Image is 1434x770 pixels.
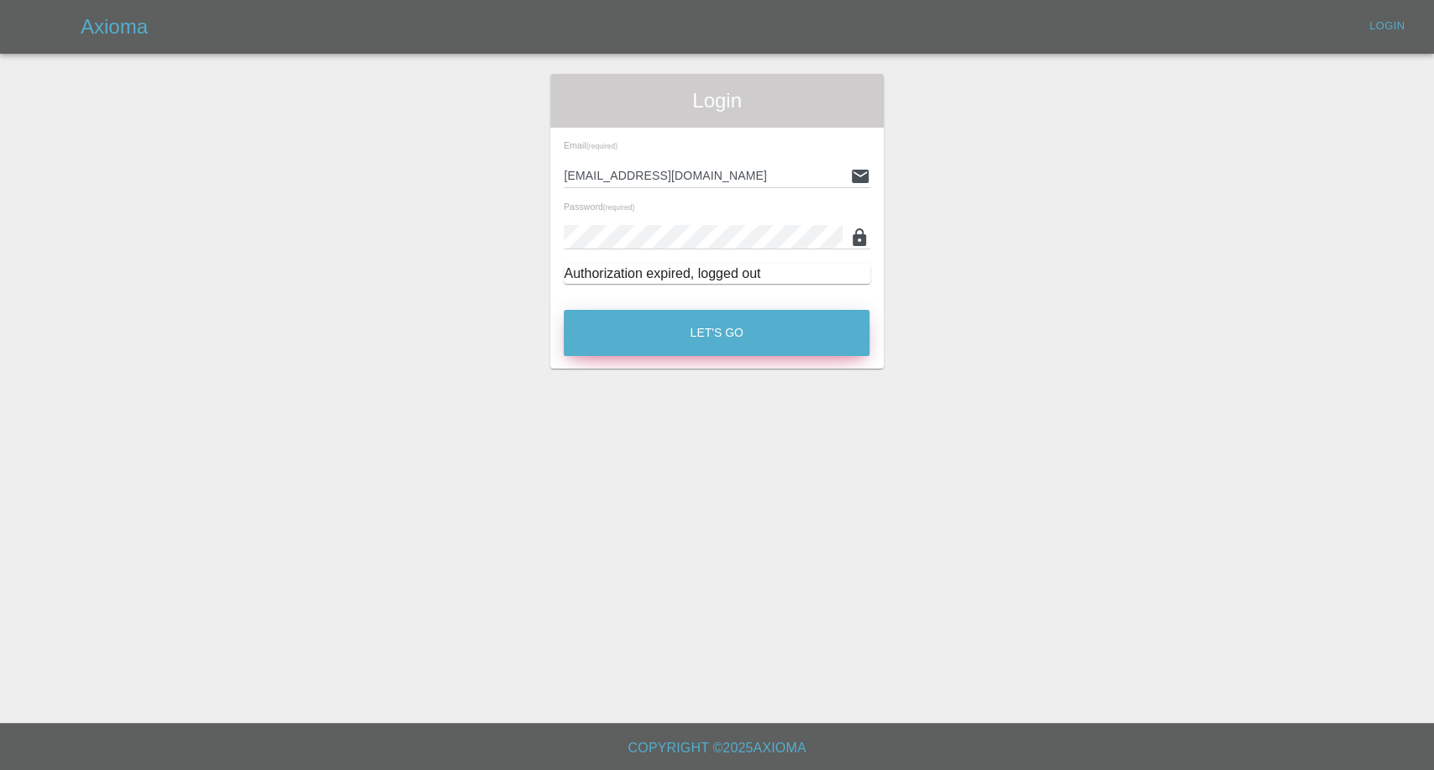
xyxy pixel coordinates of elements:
span: Email [564,140,617,150]
small: (required) [586,143,617,150]
div: Authorization expired, logged out [564,264,869,284]
a: Login [1360,13,1414,39]
button: Let's Go [564,310,869,356]
small: (required) [603,204,634,212]
h5: Axioma [81,13,148,40]
span: Login [564,87,869,114]
span: Password [564,202,634,212]
h6: Copyright © 2025 Axioma [13,736,1421,760]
